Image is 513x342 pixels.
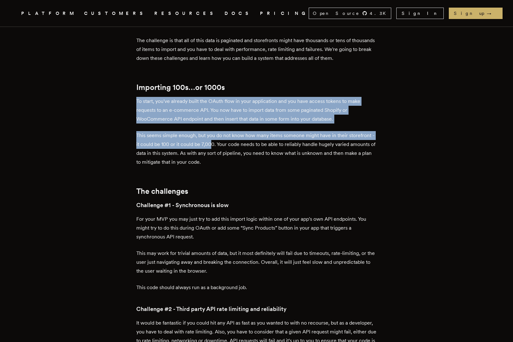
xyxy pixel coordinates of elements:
[84,9,147,17] a: CUSTOMERS
[136,249,377,275] p: This may work for trivial amounts of data, but it most definitely will fail due to timeouts, rate...
[136,305,377,313] h3: Challenge #2 - Third party API rate limiting and reliability
[136,36,377,63] p: The challenge is that all of this data is paginated and storefronts might have thousands or tens ...
[154,9,217,17] button: RESOURCES
[396,8,444,19] a: Sign In
[136,97,377,123] p: To start, you've already built the OAuth flow in your application and you have access tokens to m...
[225,9,252,17] a: DOCS
[136,131,377,167] p: This seems simple enough, but you do not know how many items someone might have in their storefro...
[21,9,77,17] button: PLATFORM
[260,9,309,17] a: PRICING
[487,10,498,16] span: →
[370,10,390,16] span: 4.3 K
[449,8,503,19] a: Sign up
[136,187,377,196] h2: The challenges
[136,201,377,210] h3: Challenge #1 - Synchronous is slow
[136,83,377,92] h2: Importing 100s…or 1000s
[136,283,377,292] p: This code should always run as a background job.
[313,10,360,16] span: Open Source
[136,215,377,241] p: For your MVP you may just try to add this import logic within one of your app's own API endpoints...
